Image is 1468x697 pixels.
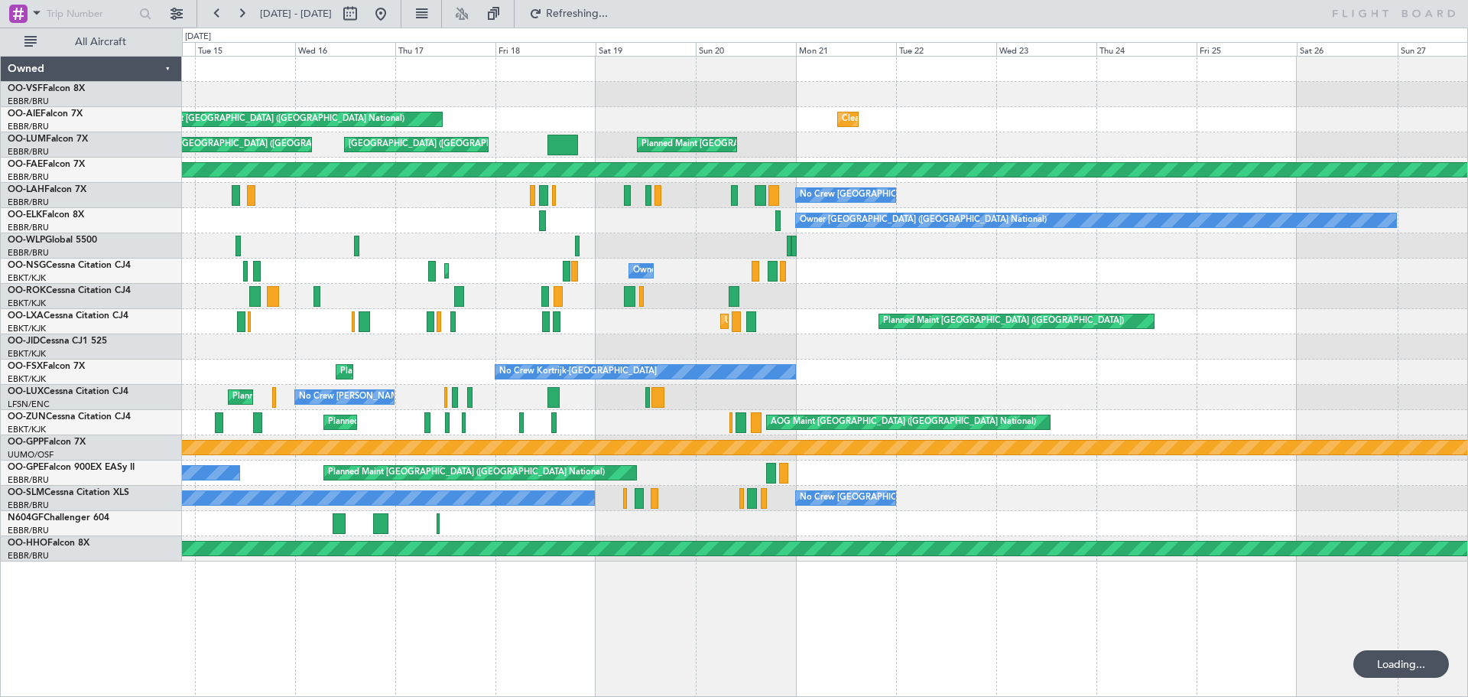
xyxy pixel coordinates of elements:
span: OO-SLM [8,488,44,497]
div: Planned Maint [GEOGRAPHIC_DATA] ([GEOGRAPHIC_DATA] National) [328,461,605,484]
a: LFSN/ENC [8,399,50,410]
div: AOG Maint [GEOGRAPHIC_DATA] ([GEOGRAPHIC_DATA] National) [771,411,1036,434]
div: Planned Maint [GEOGRAPHIC_DATA] ([GEOGRAPHIC_DATA] National) [232,386,509,409]
div: Sat 26 [1297,42,1397,56]
a: OO-SLMCessna Citation XLS [8,488,129,497]
a: EBKT/KJK [8,424,46,435]
span: OO-LUM [8,135,46,144]
span: OO-GPP [8,438,44,447]
a: OO-ELKFalcon 8X [8,210,84,220]
div: [DATE] [185,31,211,44]
div: Wed 16 [295,42,395,56]
a: OO-GPEFalcon 900EX EASy II [8,463,135,472]
span: OO-WLP [8,236,45,245]
div: Cleaning [GEOGRAPHIC_DATA] ([GEOGRAPHIC_DATA] National) [842,108,1097,131]
a: EBKT/KJK [8,348,46,360]
a: EBKT/KJK [8,272,46,284]
button: Refreshing... [522,2,614,26]
div: Planned Maint [GEOGRAPHIC_DATA] ([GEOGRAPHIC_DATA]) [883,310,1124,333]
div: Tue 22 [896,42,996,56]
button: All Aircraft [17,30,166,54]
a: OO-JIDCessna CJ1 525 [8,337,107,346]
span: Refreshing... [545,8,609,19]
a: OO-LUMFalcon 7X [8,135,88,144]
span: All Aircraft [40,37,161,47]
a: EBKT/KJK [8,323,46,334]
div: Planned Maint Kortrijk-[GEOGRAPHIC_DATA] [340,360,518,383]
a: OO-AIEFalcon 7X [8,109,83,119]
div: Mon 21 [796,42,896,56]
a: OO-LXACessna Citation CJ4 [8,311,128,321]
a: EBBR/BRU [8,96,49,107]
div: Tue 15 [195,42,295,56]
a: EBBR/BRU [8,222,49,233]
span: OO-GPE [8,463,44,472]
div: No Crew [GEOGRAPHIC_DATA] ([GEOGRAPHIC_DATA] National) [800,487,1056,510]
input: Trip Number [47,2,135,25]
a: EBBR/BRU [8,171,49,183]
span: OO-ROK [8,286,46,295]
a: OO-ROKCessna Citation CJ4 [8,286,131,295]
span: OO-ZUN [8,412,46,422]
a: OO-HHOFalcon 8X [8,539,89,548]
a: EBBR/BRU [8,197,49,208]
span: OO-LAH [8,185,44,194]
span: OO-VSF [8,84,43,93]
div: Sat 19 [596,42,696,56]
span: OO-LXA [8,311,44,321]
div: No Crew [PERSON_NAME] ([PERSON_NAME]) [299,386,482,409]
a: EBKT/KJK [8,298,46,309]
div: No Crew [GEOGRAPHIC_DATA] ([GEOGRAPHIC_DATA] National) [800,184,1056,207]
a: OO-NSGCessna Citation CJ4 [8,261,131,270]
a: OO-LAHFalcon 7X [8,185,86,194]
a: EBBR/BRU [8,121,49,132]
span: OO-JID [8,337,40,346]
a: UUMO/OSF [8,449,54,461]
a: EBBR/BRU [8,474,49,486]
span: OO-ELK [8,210,42,220]
div: Planned Maint [GEOGRAPHIC_DATA] ([GEOGRAPHIC_DATA] National) [128,108,404,131]
a: OO-FSXFalcon 7X [8,362,85,371]
a: OO-ZUNCessna Citation CJ4 [8,412,131,422]
div: Thu 17 [395,42,495,56]
a: OO-WLPGlobal 5500 [8,236,97,245]
div: Owner [GEOGRAPHIC_DATA]-[GEOGRAPHIC_DATA] [633,259,840,282]
div: No Crew Kortrijk-[GEOGRAPHIC_DATA] [499,360,657,383]
div: Planned Maint [GEOGRAPHIC_DATA] ([GEOGRAPHIC_DATA] National) [641,133,918,156]
span: OO-FAE [8,160,43,169]
div: Wed 23 [996,42,1096,56]
a: EBBR/BRU [8,146,49,158]
div: [GEOGRAPHIC_DATA] ([GEOGRAPHIC_DATA][PERSON_NAME]) [349,133,601,156]
a: OO-LUXCessna Citation CJ4 [8,387,128,396]
span: [DATE] - [DATE] [260,7,332,21]
span: OO-HHO [8,539,47,548]
span: N604GF [8,513,44,523]
a: N604GFChallenger 604 [8,513,109,523]
span: OO-AIE [8,109,41,119]
a: EBBR/BRU [8,500,49,511]
a: OO-GPPFalcon 7X [8,438,86,447]
div: Sun 20 [696,42,796,56]
div: Planned Maint Kortrijk-[GEOGRAPHIC_DATA] [328,411,506,434]
div: [GEOGRAPHIC_DATA] ([GEOGRAPHIC_DATA][PERSON_NAME]) [180,133,432,156]
div: Fri 25 [1197,42,1297,56]
a: EBBR/BRU [8,247,49,259]
div: Unplanned Maint [GEOGRAPHIC_DATA] ([GEOGRAPHIC_DATA] National) [725,310,1012,333]
div: Owner [GEOGRAPHIC_DATA] ([GEOGRAPHIC_DATA] National) [800,209,1047,232]
div: Thu 24 [1096,42,1197,56]
a: EBBR/BRU [8,550,49,562]
span: OO-NSG [8,261,46,270]
div: Fri 18 [495,42,596,56]
a: OO-FAEFalcon 7X [8,160,85,169]
a: EBBR/BRU [8,525,49,536]
span: OO-FSX [8,362,43,371]
div: Loading... [1353,650,1449,678]
span: OO-LUX [8,387,44,396]
a: OO-VSFFalcon 8X [8,84,85,93]
a: EBKT/KJK [8,373,46,385]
